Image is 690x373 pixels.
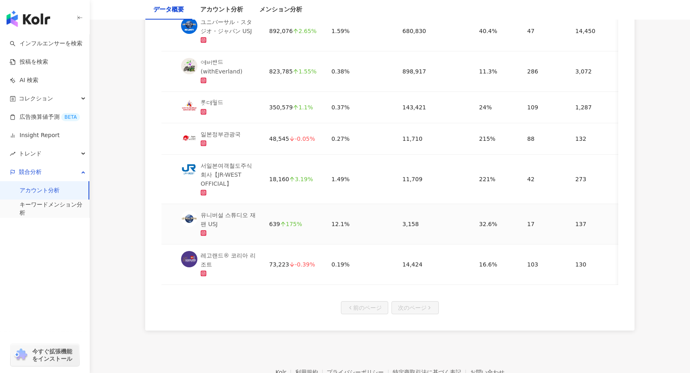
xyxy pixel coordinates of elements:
div: 88 [527,134,562,143]
img: KOL Avatar [181,58,197,74]
div: 680,830 [402,27,466,36]
img: KOL Avatar [181,130,197,146]
div: 48,545 [269,134,318,143]
div: 레고랜드® 코리아 리조트 [201,251,256,269]
span: arrow-up [293,69,299,74]
div: 11,709 [402,175,466,184]
div: データ概要 [153,5,184,15]
div: 유니버설 스튜디오 재팬 USJ [201,211,256,229]
button: 次のページ [391,301,439,314]
span: arrow-up [280,221,286,227]
div: 서일본여객철도주식회사【JR-WEST OFFICIAL】 [201,161,256,188]
div: 12.1% [332,220,389,229]
div: 143,421 [402,103,466,112]
a: KOL Avatarユニバーサル・スタジオ・ジャパン USJ [181,18,256,44]
div: 32.6% [479,220,514,229]
div: 16.6% [479,260,514,269]
a: 広告換算値予測BETA [10,113,80,121]
div: 898,917 [402,67,466,76]
a: chrome extension今すぐ拡張機能をインストール [11,344,79,366]
a: アカウント分析 [20,186,60,195]
div: 0.27% [332,134,389,143]
div: 40.4% [479,27,514,36]
button: 前のページ [341,301,388,314]
div: 132 [575,134,616,143]
div: アカウント分析 [200,5,243,15]
img: logo [7,11,50,27]
img: KOL Avatar [181,161,197,178]
div: 823,785 [269,67,318,76]
div: -0.39% [289,262,315,267]
a: 投稿を検索 [10,58,48,66]
div: 273 [575,175,616,184]
img: KOL Avatar [181,251,197,267]
div: 18,160 [269,175,318,184]
a: KOL Avatar일본정부관광국 [181,130,256,148]
img: KOL Avatar [181,211,197,227]
span: 競合分析 [19,163,42,181]
div: 1.59% [332,27,389,36]
div: 130 [575,260,616,269]
div: 103 [527,260,562,269]
div: 639 [269,220,318,229]
div: 14,450 [575,27,616,36]
div: 109 [527,103,562,112]
span: arrow-down [289,262,295,267]
div: 73,223 [269,260,318,269]
div: 2.65% [293,28,316,34]
div: メンション分析 [259,5,302,15]
a: KOL Avatar에버랜드(withEverland) [181,58,256,85]
span: arrow-down [289,136,295,142]
div: 1.1% [293,104,313,110]
div: 3.19% [289,176,313,182]
span: arrow-up [293,28,299,34]
div: ユニバーサル・スタジオ・ジャパン USJ [201,18,256,36]
div: 137 [575,220,616,229]
a: Insight Report [10,131,60,140]
div: 42 [527,175,562,184]
div: 롯데월드 [201,98,223,107]
span: rise [10,151,15,157]
div: 11,710 [402,134,466,143]
div: 0.19% [332,260,389,269]
div: 175% [280,221,302,227]
div: 0.37% [332,103,389,112]
div: 215% [479,134,514,143]
a: KOL Avatar롯데월드 [181,98,256,116]
img: chrome extension [13,349,29,362]
a: AI 検索 [10,76,38,84]
div: 1.49% [332,175,389,184]
a: キーワードメンション分析 [20,201,83,217]
div: -0.05% [289,136,315,142]
div: 11.3% [479,67,514,76]
div: 에버랜드(withEverland) [201,58,256,76]
span: arrow-up [293,104,299,110]
span: 今すぐ拡張機能をインストール [32,348,77,362]
span: トレンド [19,144,42,163]
span: arrow-up [289,176,295,182]
img: KOL Avatar [181,18,197,34]
div: 1.55% [293,69,316,74]
a: KOL Avatar유니버설 스튜디오 재팬 USJ [181,211,256,238]
div: 3,072 [575,67,616,76]
span: コレクション [19,89,53,108]
div: 221% [479,175,514,184]
div: 286 [527,67,562,76]
div: 일본정부관광국 [201,130,241,139]
div: 47 [527,27,562,36]
div: 14,424 [402,260,466,269]
div: 17 [527,220,562,229]
img: KOL Avatar [181,98,197,115]
div: 3,158 [402,220,466,229]
div: 892,076 [269,27,318,36]
div: 0.38% [332,67,389,76]
a: KOL Avatar레고랜드® 코리아 리조트 [181,251,256,278]
div: 1,287 [575,103,616,112]
div: 350,579 [269,103,318,112]
a: searchインフルエンサーを検索 [10,40,82,48]
div: 24% [479,103,514,112]
a: KOL Avatar서일본여객철도주식회사【JR-WEST OFFICIAL】 [181,161,256,197]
